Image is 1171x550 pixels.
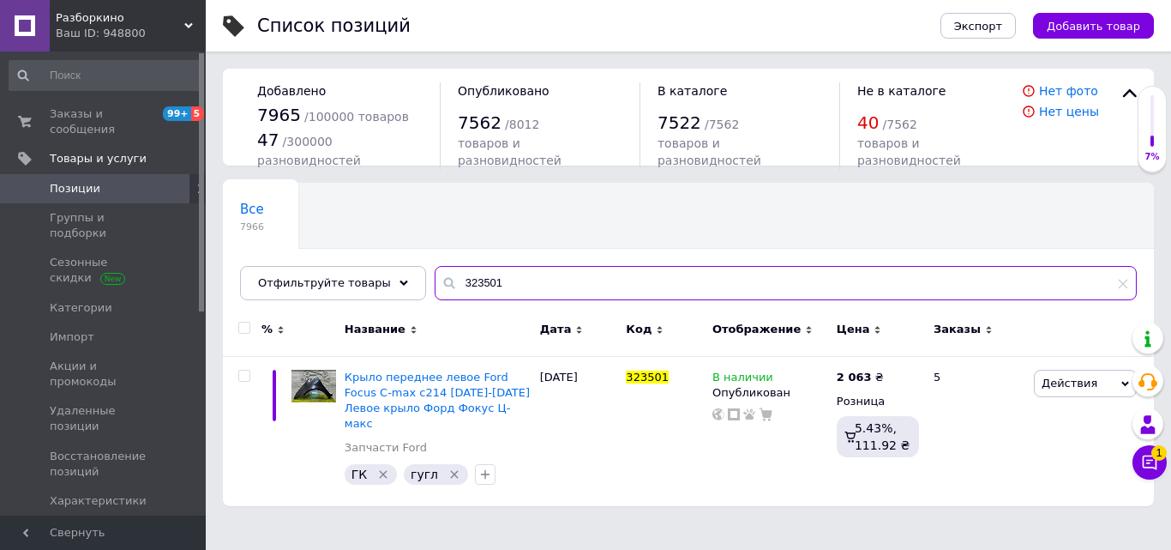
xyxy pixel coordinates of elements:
[712,322,801,337] span: Отображение
[435,266,1137,300] input: Поиск по названию позиции, артикулу и поисковым запросам
[536,356,622,506] div: [DATE]
[240,221,264,233] span: 7966
[1132,445,1167,480] button: Чат с покупателем1
[257,135,361,168] span: / 300000 разновидностей
[658,112,701,133] span: 7522
[261,322,273,337] span: %
[50,359,159,390] span: Акции и промокоды
[50,403,159,434] span: Удаленные позиции
[447,468,461,481] svg: Удалить метку
[50,151,147,166] span: Товары и услуги
[458,112,501,133] span: 7562
[658,84,727,98] span: В каталоге
[837,371,872,384] b: 2 063
[505,118,539,131] span: / 8012
[50,449,159,480] span: Восстановление позиций
[712,371,773,389] span: В наличии
[257,84,326,98] span: Добавлено
[376,468,390,481] svg: Удалить метку
[163,106,191,121] span: 99+
[626,322,652,337] span: Код
[1047,20,1140,33] span: Добавить товар
[1042,377,1097,390] span: Действия
[658,136,761,167] span: товаров и разновидностей
[712,385,828,401] div: Опубликован
[458,84,549,98] span: Опубликовано
[1039,84,1098,98] a: Нет фото
[257,17,411,35] div: Список позиций
[540,322,572,337] span: Дата
[304,110,409,124] span: / 100000 товаров
[50,300,112,316] span: Категории
[857,136,961,167] span: товаров и разновидностей
[50,329,94,345] span: Импорт
[258,276,391,289] span: Отфильтруйте товары
[411,468,438,481] span: гугл
[857,84,946,98] span: Не в каталоге
[257,130,279,150] span: 47
[345,440,427,456] a: Запчасти Ford
[345,322,405,337] span: Название
[56,26,206,41] div: Ваш ID: 948800
[1033,13,1154,39] button: Добавить товар
[291,370,336,403] img: Крыло переднее левое Ford Focus C-max c214 2003-2007 Левое крыло Форд Фокус Ц-макс
[883,118,917,131] span: / 7562
[837,322,870,337] span: Цена
[345,371,530,431] a: Крыло переднее левое Ford Focus C-max c214 [DATE]-[DATE] Левое крыло Форд Фокус Ц-макс
[351,468,367,481] span: ГК
[50,181,100,196] span: Позиции
[954,20,1002,33] span: Экспорт
[240,202,264,217] span: Все
[940,13,1016,39] button: Экспорт
[50,106,159,137] span: Заказы и сообщения
[837,370,884,385] div: ₴
[626,371,669,384] span: 323501
[934,322,981,337] span: Заказы
[56,10,184,26] span: Разборкино
[458,136,561,167] span: товаров и разновидностей
[50,493,147,509] span: Характеристики
[923,356,1030,506] div: 5
[50,255,159,286] span: Сезонные скидки
[857,112,879,133] span: 40
[855,421,910,452] span: 5.43%, 111.92 ₴
[705,118,739,131] span: / 7562
[1138,151,1166,163] div: 7%
[191,106,205,121] span: 5
[837,394,919,409] div: Розница
[1039,105,1099,118] a: Нет цены
[50,210,159,241] span: Группы и подборки
[9,60,202,91] input: Поиск
[1151,445,1167,461] span: 1
[257,105,301,125] span: 7965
